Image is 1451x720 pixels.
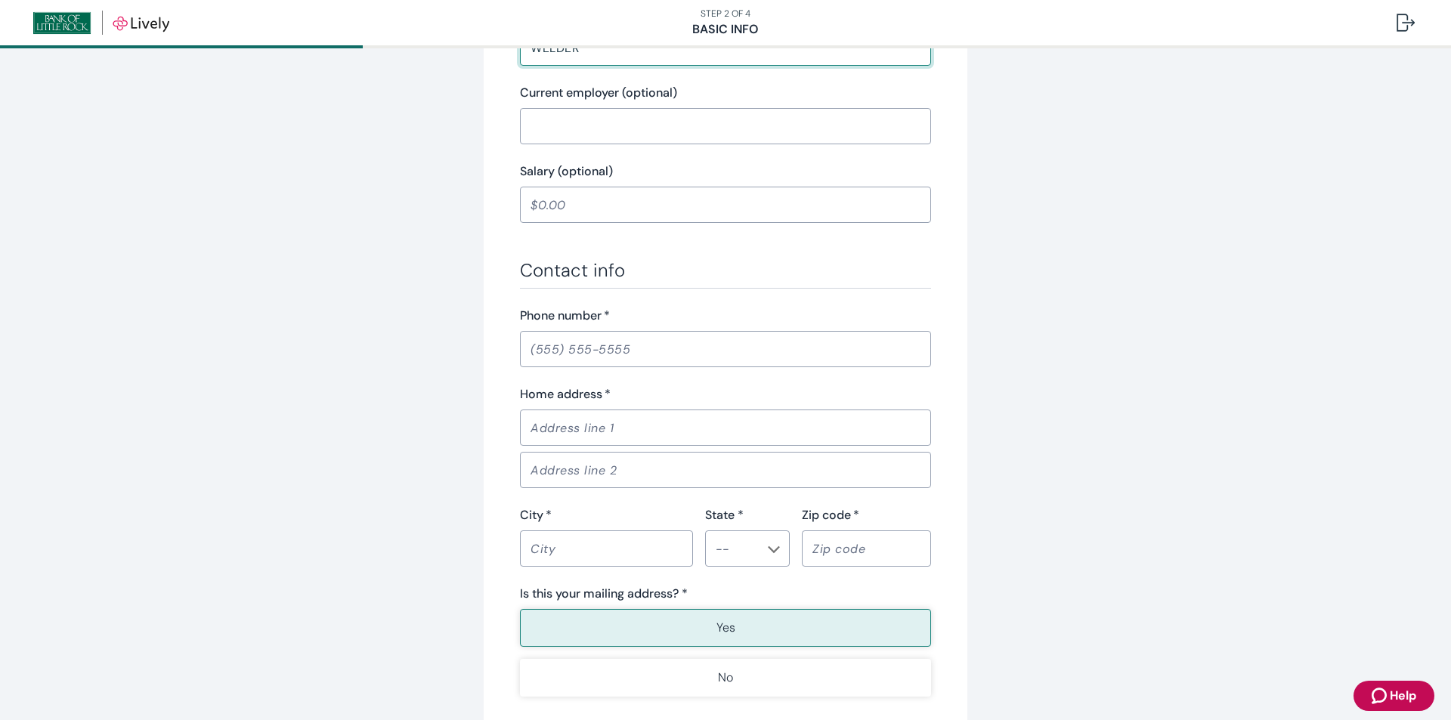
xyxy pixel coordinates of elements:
button: Log out [1384,5,1427,41]
button: No [520,659,931,697]
svg: Zendesk support icon [1372,687,1390,705]
input: Address line 1 [520,413,931,443]
label: Home address [520,385,611,403]
input: Zip code [802,533,931,564]
input: City [520,533,693,564]
input: Address line 2 [520,455,931,485]
label: City [520,506,552,524]
label: State * [705,506,744,524]
label: Phone number [520,307,610,325]
label: Zip code [802,506,859,524]
label: Is this your mailing address? * [520,585,688,603]
h3: Contact info [520,259,931,282]
input: -- [710,538,760,559]
button: Open [766,542,781,557]
input: $0.00 [520,190,931,220]
p: Yes [716,619,735,637]
p: No [718,669,733,687]
svg: Chevron icon [768,543,780,555]
label: Current employer (optional) [520,84,677,102]
label: Salary (optional) [520,162,613,181]
input: (555) 555-5555 [520,334,931,364]
img: Lively [33,11,169,35]
button: Yes [520,609,931,647]
span: Help [1390,687,1416,705]
button: Zendesk support iconHelp [1354,681,1434,711]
